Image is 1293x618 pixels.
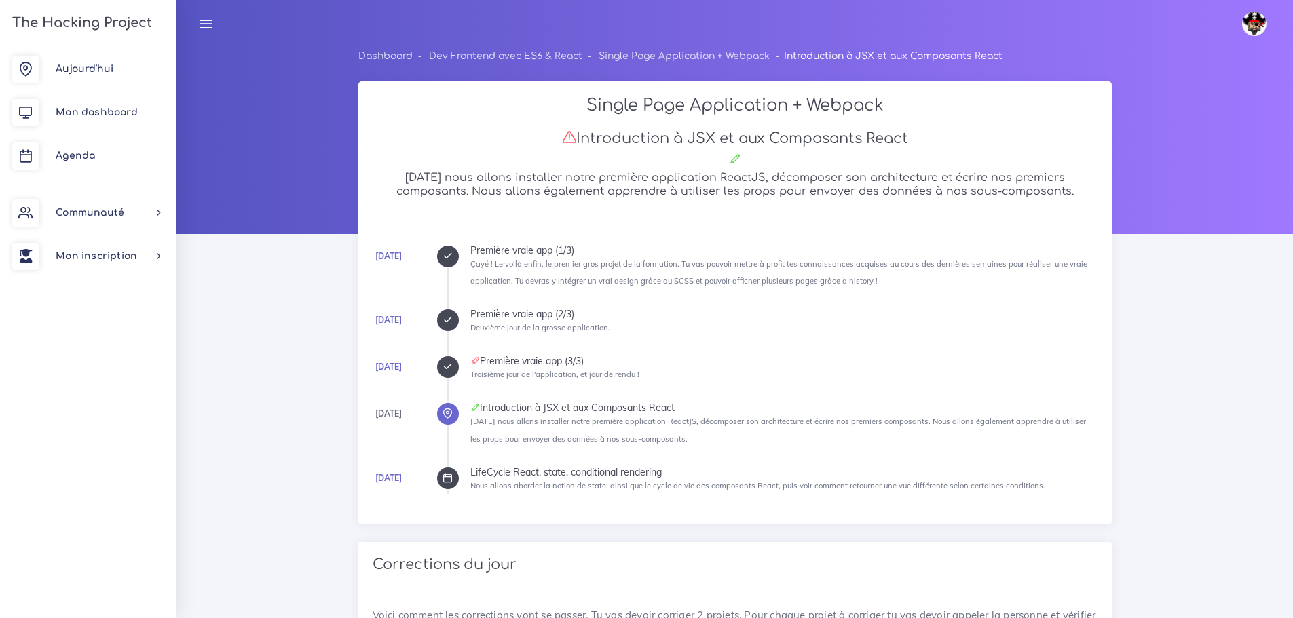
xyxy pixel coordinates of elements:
[375,473,402,483] a: [DATE]
[56,208,124,218] span: Communauté
[56,151,95,161] span: Agenda
[375,406,402,421] div: [DATE]
[56,107,138,117] span: Mon dashboard
[599,51,770,61] a: Single Page Application + Webpack
[375,251,402,261] a: [DATE]
[770,47,1002,64] li: Introduction à JSX et aux Composants React
[373,130,1098,147] h3: Introduction à JSX et aux Composants React
[375,362,402,372] a: [DATE]
[1242,12,1267,36] img: avatar
[8,16,152,31] h3: The Hacking Project
[470,417,1086,443] small: [DATE] nous allons installer notre première application ReactJS, décomposer son architecture et é...
[470,356,1098,366] div: Première vraie app (3/3)
[56,64,113,74] span: Aujourd'hui
[470,323,610,332] small: Deuxième jour de la grosse application.
[470,309,1098,319] div: Première vraie app (2/3)
[470,403,1098,412] div: Introduction à JSX et aux Composants React
[373,96,1098,115] h2: Single Page Application + Webpack
[470,481,1045,490] small: Nous allons aborder la notion de state, ainsi que le cycle de vie des composants React, puis voir...
[358,51,413,61] a: Dashboard
[470,246,1098,255] div: Première vraie app (1/3)
[470,467,1098,477] div: LifeCycle React, state, conditional rendering
[375,315,402,325] a: [DATE]
[56,251,137,261] span: Mon inscription
[470,259,1087,286] small: Çayé ! Le voilà enfin, le premier gros projet de la formation. Tu vas pouvoir mettre à profit tes...
[373,556,1098,573] h3: Corrections du jour
[429,51,582,61] a: Dev Frontend avec ES6 & React
[470,370,639,379] small: Troisième jour de l'application, et jour de rendu !
[373,172,1098,197] h5: [DATE] nous allons installer notre première application ReactJS, décomposer son architecture et é...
